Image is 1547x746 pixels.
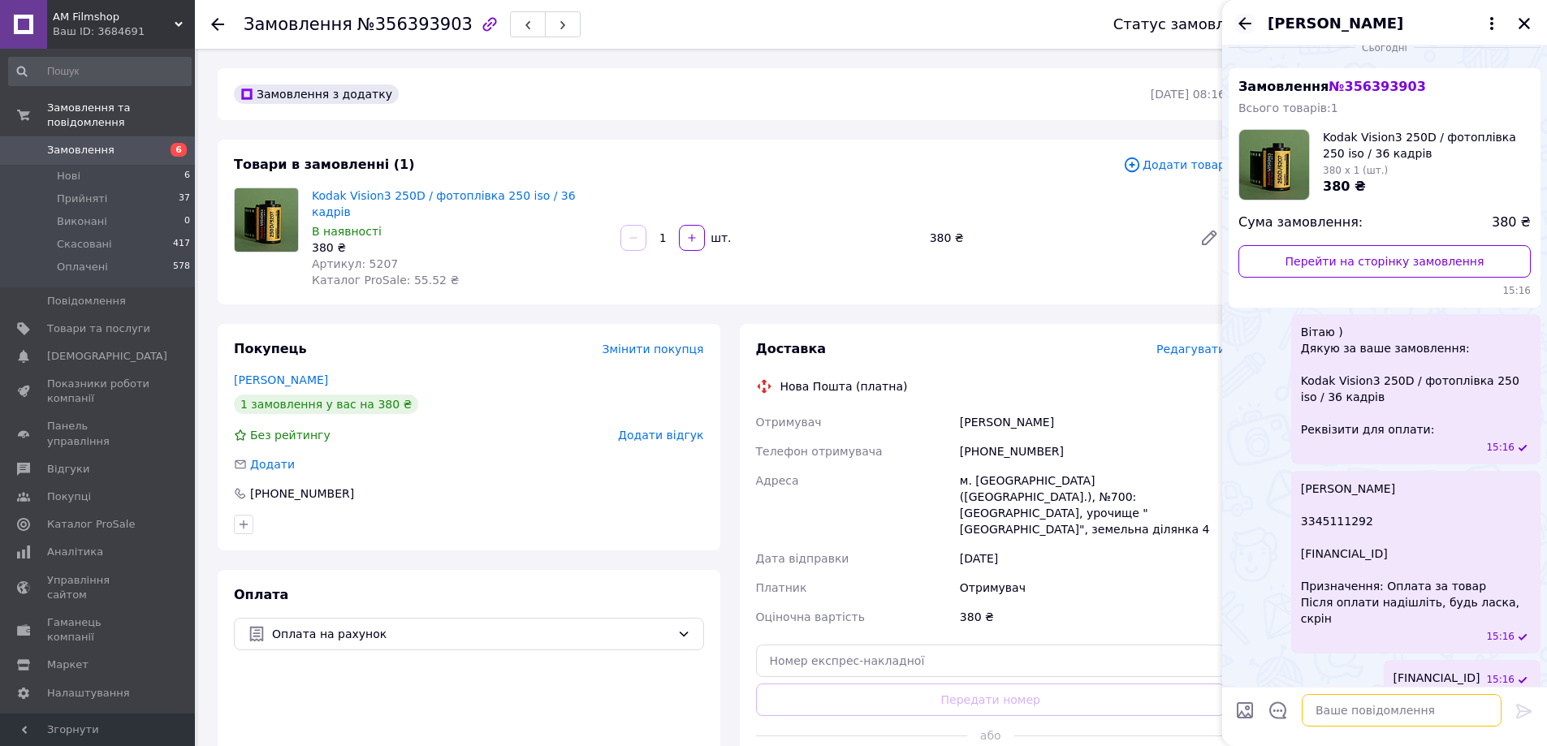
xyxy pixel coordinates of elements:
span: Замовлення та повідомлення [47,101,195,130]
span: Скасовані [57,237,112,252]
span: Оплата на рахунок [272,625,671,643]
span: 380 x 1 (шт.) [1323,165,1388,176]
div: [DATE] [957,544,1229,573]
span: Додати товар [1123,156,1225,174]
div: [PERSON_NAME] [957,407,1229,437]
div: Статус замовлення [1113,16,1263,32]
span: Налаштування [47,686,130,701]
span: 6 [184,169,190,183]
span: Аналітика [47,545,103,559]
span: Оціночна вартість [756,610,865,623]
span: [PERSON_NAME] [1268,13,1403,34]
span: Доставка [756,341,827,356]
span: Редагувати [1156,343,1225,356]
span: 37 [179,192,190,206]
button: Відкрити шаблони відповідей [1268,700,1289,721]
a: Kodak Vision3 250D / фотоплівка 250 iso / 36 кадрів [312,189,576,218]
span: Повідомлення [47,294,126,308]
div: 380 ₴ [957,602,1229,632]
div: Повернутися назад [211,16,224,32]
span: Змінити покупця [603,343,704,356]
span: Нові [57,169,80,183]
span: [PERSON_NAME] 3345111292 [FINANCIAL_ID] Призначення: Оплата за товар Після оплати надішліть, будь... [1301,481,1531,627]
span: Додати відгук [618,429,703,442]
span: Каталог ProSale [47,517,135,532]
button: Назад [1235,14,1255,33]
img: Kodak Vision3 250D / фотоплівка 250 iso / 36 кадрів [235,188,298,252]
span: Артикул: 5207 [312,257,398,270]
div: Замовлення з додатку [234,84,399,104]
input: Номер експрес-накладної [756,645,1226,677]
div: Отримувач [957,573,1229,602]
span: Всього товарів: 1 [1238,101,1338,114]
span: Покупці [47,489,91,504]
span: Сума замовлення: [1238,213,1363,232]
input: Пошук [8,57,192,86]
div: [PHONE_NUMBER] [248,485,356,502]
span: Маркет [47,658,89,672]
div: шт. [707,230,732,246]
div: Нова Пошта (платна) [776,378,912,395]
div: [PHONE_NUMBER] [957,437,1229,466]
a: Редагувати [1193,222,1225,254]
span: 15:16 12.08.2025 [1486,673,1515,687]
span: Вітаю ) Дякую за ваше замовлення: Kodak Vision3 250D / фотоплівка 250 iso / 36 кадрів Реквізити д... [1301,324,1531,438]
div: 380 ₴ [312,239,607,256]
span: Оплачені [57,260,108,274]
span: Телефон отримувача [756,445,883,458]
span: AM Filmshop [53,10,175,24]
span: Прийняті [57,192,107,206]
span: Дата відправки [756,552,849,565]
span: Покупець [234,341,307,356]
span: 0 [184,214,190,229]
span: Платник [756,581,807,594]
span: 417 [173,237,190,252]
span: Замовлення [1238,79,1426,94]
span: Додати [250,458,295,471]
span: Замовлення [47,143,115,157]
time: [DATE] 08:16 [1151,88,1225,101]
span: Гаманець компанії [47,615,150,645]
span: Показники роботи компанії [47,377,150,406]
span: 578 [173,260,190,274]
span: Оплата [234,587,288,602]
span: Панель управління [47,419,150,448]
span: Каталог ProSale: 55.52 ₴ [312,274,459,287]
a: Перейти на сторінку замовлення [1238,245,1531,278]
span: Товари та послуги [47,321,150,336]
span: №356393903 [357,15,473,34]
span: Товари в замовленні (1) [234,157,415,172]
span: Kodak Vision3 250D / фотоплівка 250 iso / 36 кадрів [1323,129,1531,162]
img: 3661071948_w100_h100_kodak-vision3-250d.jpg [1239,130,1309,200]
div: 1 замовлення у вас на 380 ₴ [234,395,418,414]
span: або [967,727,1014,744]
span: Управління сайтом [47,573,150,602]
button: [PERSON_NAME] [1268,13,1502,34]
span: 15:16 12.08.2025 [1486,441,1515,455]
span: В наявності [312,225,382,238]
span: 380 ₴ [1492,213,1531,232]
div: Ваш ID: 3684691 [53,24,195,39]
button: Закрити [1515,14,1534,33]
span: 6 [171,143,187,157]
span: 380 ₴ [1323,179,1366,194]
div: 12.08.2025 [1229,39,1541,55]
span: 15:16 12.08.2025 [1238,284,1531,298]
span: [DEMOGRAPHIC_DATA] [47,349,167,364]
span: Отримувач [756,416,822,429]
span: 15:16 12.08.2025 [1486,630,1515,644]
a: [PERSON_NAME] [234,373,328,386]
span: Відгуки [47,462,89,476]
span: № 356393903 [1329,79,1425,94]
span: Без рейтингу [250,429,331,442]
span: Виконані [57,214,107,229]
div: 380 ₴ [923,226,1186,249]
span: [FINANCIAL_ID] [1394,670,1480,687]
span: Адреса [756,474,799,487]
div: м. [GEOGRAPHIC_DATA] ([GEOGRAPHIC_DATA].), №700: [GEOGRAPHIC_DATA], урочище "[GEOGRAPHIC_DATA]", ... [957,466,1229,544]
span: Сьогодні [1355,41,1414,55]
span: Замовлення [244,15,352,34]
